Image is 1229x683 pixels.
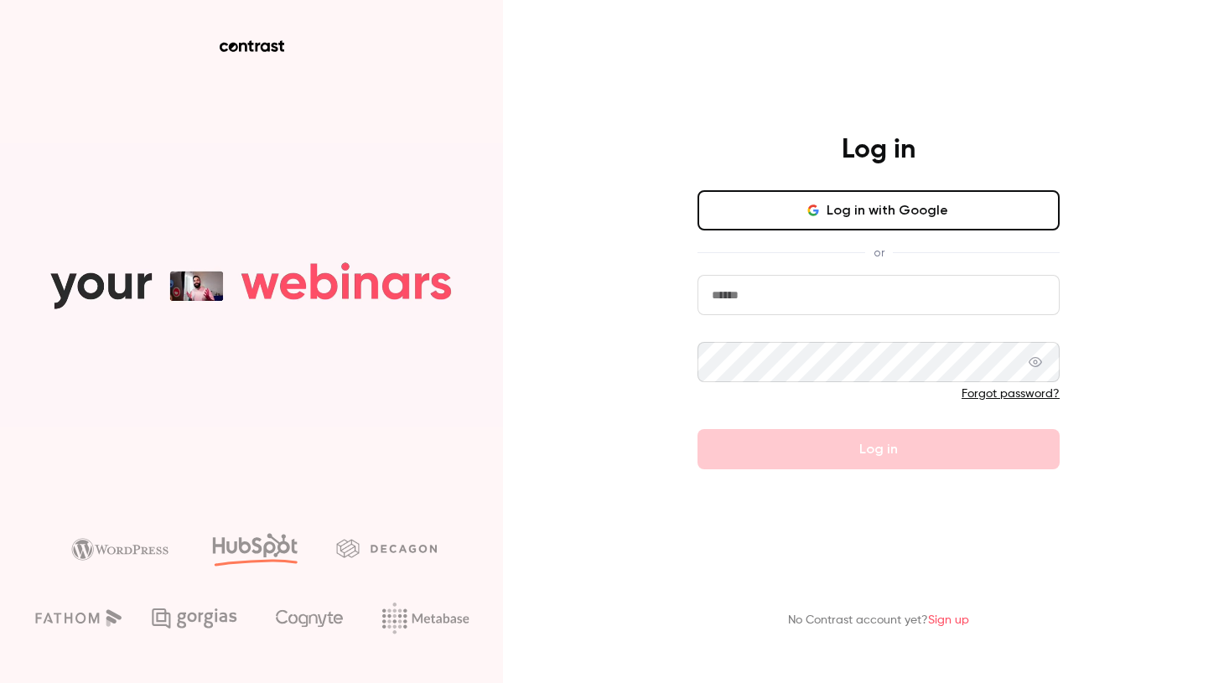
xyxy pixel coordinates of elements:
[842,133,915,167] h4: Log in
[865,244,893,261] span: or
[962,388,1060,400] a: Forgot password?
[928,614,969,626] a: Sign up
[336,539,437,557] img: decagon
[788,612,969,629] p: No Contrast account yet?
[697,190,1060,230] button: Log in with Google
